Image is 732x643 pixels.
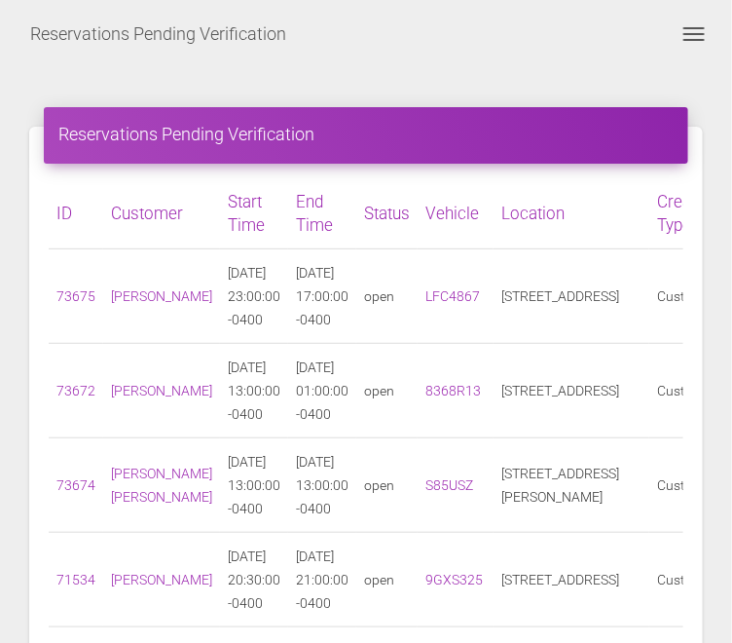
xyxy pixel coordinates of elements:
a: 71534 [56,572,95,587]
th: Location [494,178,649,249]
td: open [356,533,418,627]
td: [STREET_ADDRESS] [494,249,649,344]
td: [DATE] 13:00:00 -0400 [288,438,356,533]
a: [PERSON_NAME] [111,288,212,304]
th: Customer [103,178,220,249]
a: Reservations Pending Verification [30,10,286,58]
td: [STREET_ADDRESS] [494,533,649,627]
td: Customer [649,344,724,438]
th: ID [49,178,103,249]
td: [STREET_ADDRESS] [494,344,649,438]
td: open [356,438,418,533]
a: [PERSON_NAME] [111,383,212,398]
th: Creator Type [649,178,724,249]
td: [DATE] 21:00:00 -0400 [288,533,356,627]
td: [DATE] 17:00:00 -0400 [288,249,356,344]
a: 73675 [56,288,95,304]
td: [STREET_ADDRESS][PERSON_NAME] [494,438,649,533]
td: [DATE] 20:30:00 -0400 [220,533,288,627]
td: [DATE] 13:00:00 -0400 [220,438,288,533]
a: [PERSON_NAME] [PERSON_NAME] [111,466,212,505]
th: Start Time [220,178,288,249]
td: [DATE] 23:00:00 -0400 [220,249,288,344]
a: LFC4867 [425,288,480,304]
th: Status [356,178,418,249]
a: 8368R13 [425,383,481,398]
td: Customer [649,533,724,627]
button: Toggle navigation [671,22,717,46]
td: [DATE] 13:00:00 -0400 [220,344,288,438]
a: 9GXS325 [425,572,483,587]
th: Vehicle [418,178,494,249]
a: [PERSON_NAME] [111,572,212,587]
a: 73672 [56,383,95,398]
td: [DATE] 01:00:00 -0400 [288,344,356,438]
th: End Time [288,178,356,249]
td: Customer [649,249,724,344]
a: S85USZ [425,477,473,493]
td: open [356,249,418,344]
h4: Reservations Pending Verification [58,122,674,146]
a: 73674 [56,477,95,493]
td: Customer [649,438,724,533]
td: open [356,344,418,438]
